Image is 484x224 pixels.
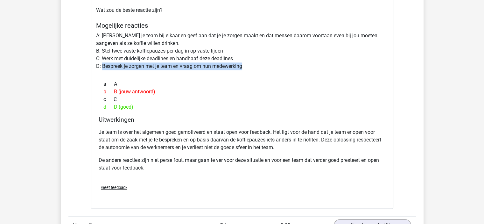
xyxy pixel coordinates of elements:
span: b [103,88,114,96]
p: De andere reacties zijn niet perse fout, maar gaan te ver voor deze situatie en voor een team dat... [99,156,386,172]
div: A [99,80,386,88]
div: B (jouw antwoord) [99,88,386,96]
h4: Uitwerkingen [99,116,386,123]
div: C [99,96,386,103]
span: c [103,96,114,103]
span: Geef feedback [101,185,127,190]
h5: Mogelijke reacties [96,22,388,29]
span: d [103,103,114,111]
div: D (goed) [99,103,386,111]
span: a [103,80,114,88]
p: Je team is over het algemeen goed gemotiveerd en staat open voor feedback. Het ligt voor de hand ... [99,128,386,151]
